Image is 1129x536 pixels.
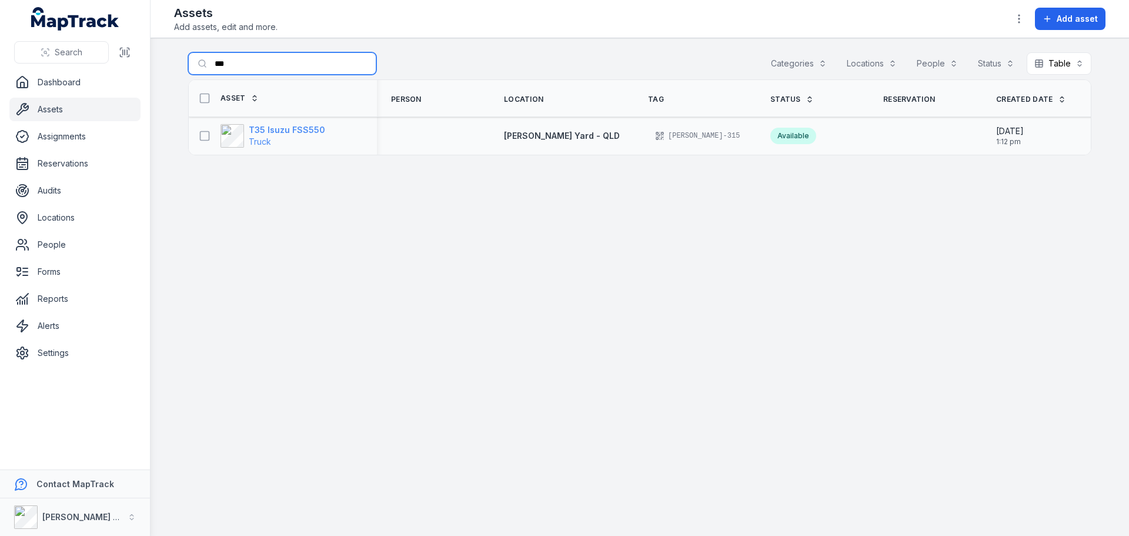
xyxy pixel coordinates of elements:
[221,94,259,103] a: Asset
[9,71,141,94] a: Dashboard
[9,152,141,175] a: Reservations
[996,95,1066,104] a: Created Date
[174,5,278,21] h2: Assets
[9,206,141,229] a: Locations
[996,137,1024,147] span: 1:12 pm
[970,52,1022,75] button: Status
[763,52,834,75] button: Categories
[1027,52,1091,75] button: Table
[9,179,141,202] a: Audits
[14,41,109,64] button: Search
[9,341,141,365] a: Settings
[9,314,141,338] a: Alerts
[648,95,664,104] span: Tag
[883,95,935,104] span: Reservation
[42,512,139,522] strong: [PERSON_NAME] Group
[504,131,620,141] span: [PERSON_NAME] Yard - QLD
[36,479,114,489] strong: Contact MapTrack
[9,125,141,148] a: Assignments
[996,125,1024,137] span: [DATE]
[770,95,801,104] span: Status
[1057,13,1098,25] span: Add asset
[909,52,966,75] button: People
[55,46,82,58] span: Search
[249,137,271,147] span: Truck
[996,125,1024,147] time: 3/24/2025, 1:12:59 PM
[504,130,620,142] a: [PERSON_NAME] Yard - QLD
[9,287,141,311] a: Reports
[839,52,904,75] button: Locations
[391,95,422,104] span: Person
[996,95,1053,104] span: Created Date
[221,94,246,103] span: Asset
[221,124,325,148] a: T35 Isuzu FSS550Truck
[504,95,543,104] span: Location
[1035,8,1105,30] button: Add asset
[249,124,325,136] strong: T35 Isuzu FSS550
[9,233,141,257] a: People
[9,260,141,284] a: Forms
[770,128,816,144] div: Available
[31,7,119,31] a: MapTrack
[770,95,814,104] a: Status
[648,128,742,144] div: [PERSON_NAME]-315
[9,98,141,121] a: Assets
[174,21,278,33] span: Add assets, edit and more.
